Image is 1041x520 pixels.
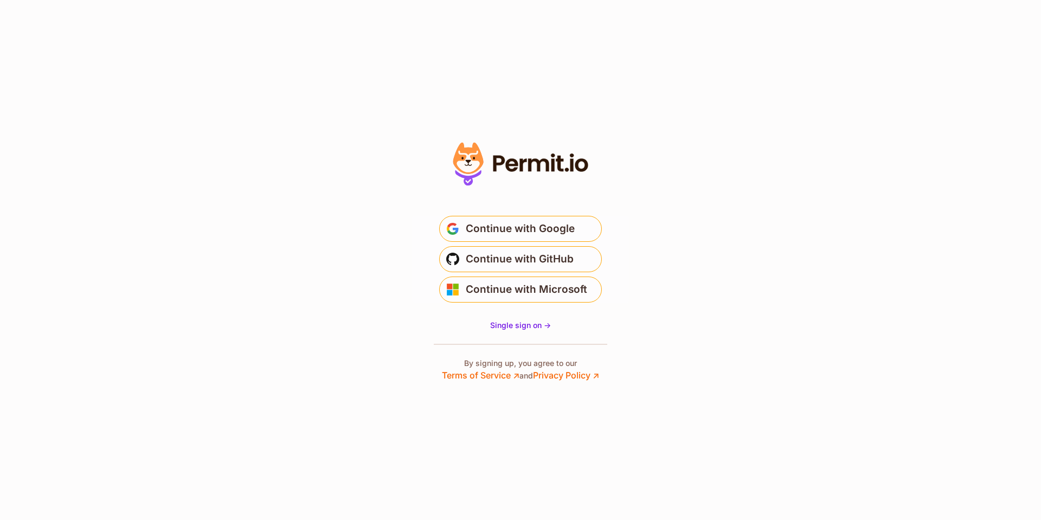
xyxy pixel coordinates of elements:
span: Single sign on -> [490,320,551,330]
button: Continue with Microsoft [439,277,602,303]
button: Continue with Google [439,216,602,242]
a: Privacy Policy ↗ [533,370,599,381]
span: Continue with GitHub [466,251,574,268]
a: Single sign on -> [490,320,551,331]
span: Continue with Microsoft [466,281,587,298]
span: Continue with Google [466,220,575,237]
p: By signing up, you agree to our and [442,358,599,382]
button: Continue with GitHub [439,246,602,272]
a: Terms of Service ↗ [442,370,519,381]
